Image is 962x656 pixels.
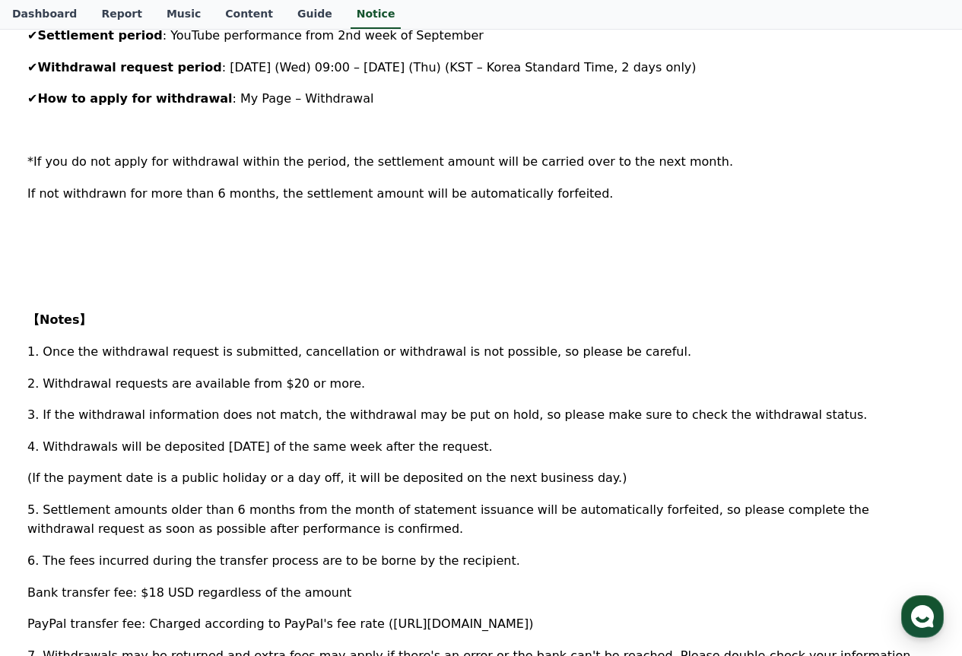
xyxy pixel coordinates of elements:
a: Settings [196,482,292,520]
span: Settings [225,505,262,517]
span: (If the payment date is a public holiday or a day off, it will be deposited on the next business ... [27,471,627,485]
strong: How to apply for withdrawal [37,91,232,106]
span: *If you do not apply for withdrawal within the period, the settlement amount will be carried over... [27,154,733,169]
span: Home [39,505,65,517]
img: last_quarter_moon_with_face [106,191,120,204]
div: 2 hours ago [122,162,176,174]
a: Enter a message. [21,220,275,257]
span: If not withdrawn for more than 6 months, the settlement amount will be automatically forfeited. [27,186,613,201]
span: : My Page – Withdrawal [232,91,373,106]
h1: CReward [18,114,107,138]
div: Sorry, our chat support is currently closed. Responses may be delayed until our next operating ho... [62,175,268,205]
span: Enter a message. [32,231,131,246]
span: Bank transfer fee: $18 USD regardless of the amount [27,585,351,600]
b: Channel Talk [151,300,211,310]
span: Powered by [102,300,210,310]
span: ✔ [27,28,37,43]
span: ✔ [27,91,37,106]
span: 3. If the withdrawal information does not match, the withdrawal may be put on hold, so please mak... [27,407,867,422]
span: 4. Withdrawals will be deposited [DATE] of the same week after the request. [27,439,493,454]
span: ✔ [27,60,37,74]
span: : YouTube performance from 2nd week of September [163,28,484,43]
span: 5. Settlement amounts older than 6 months from the month of statement issuance will be automatica... [27,502,869,537]
a: Powered byChannel Talk [87,299,210,312]
strong: Withdrawal request period [37,60,221,74]
span: See business hours [166,122,262,136]
a: CReward2 hours ago Sorry, our chat support is currently closed. last_quarter_moon_with_face Respo... [18,155,278,211]
span: 1. Once the withdrawal request is submitted, cancellation or withdrawal is not possible, so pleas... [27,344,691,359]
strong: Settlement period [37,28,162,43]
strong: 【Notes】 [27,312,91,327]
button: See business hours [160,120,278,138]
span: 6. The fees incurred during the transfer process are to be borne by the recipient. [27,553,520,568]
span: PayPal transfer fee: Charged according to PayPal's fee rate ([URL][DOMAIN_NAME]) [27,616,533,631]
span: Back [DATE], 4:30 PM [102,263,213,275]
a: Messages [100,482,196,520]
div: CReward [62,161,115,175]
a: Home [5,482,100,520]
span: Messages [126,505,171,518]
span: 2. Withdrawal requests are available from $20 or more. [27,376,365,391]
span: : [DATE] (Wed) 09:00 – [DATE] (Thu) (KST – Korea Standard Time, 2 days only) [222,60,697,74]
